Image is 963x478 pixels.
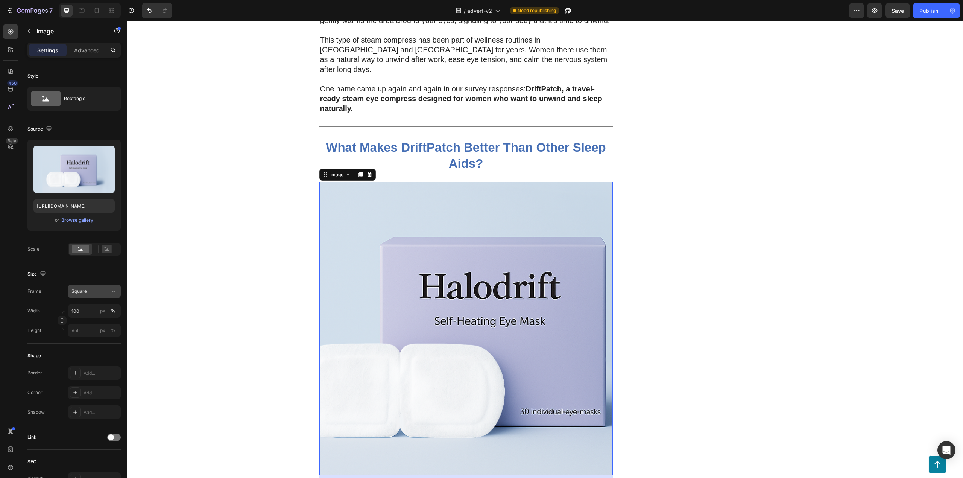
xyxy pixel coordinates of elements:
[27,458,36,465] div: SEO
[467,7,492,15] span: advert-v2
[64,90,110,107] div: Rectangle
[885,3,910,18] button: Save
[36,27,100,36] p: Image
[202,150,218,157] div: Image
[193,118,486,152] h2: Rich Text Editor. Editing area: main
[68,304,121,318] input: px%
[109,306,118,315] button: px
[84,390,119,396] div: Add...
[27,308,40,314] label: Width
[27,434,36,441] div: Link
[937,441,955,459] div: Open Intercom Messenger
[68,324,121,337] input: px%
[111,308,115,314] div: %
[464,7,466,15] span: /
[84,409,119,416] div: Add...
[74,46,100,54] p: Advanced
[7,80,18,86] div: 450
[55,216,59,225] span: or
[27,288,41,295] label: Frame
[3,3,56,18] button: 7
[109,326,118,335] button: px
[27,246,39,253] div: Scale
[27,370,42,376] div: Border
[49,6,53,15] p: 7
[27,269,47,279] div: Size
[199,119,479,149] strong: What Makes DriftPatch Better Than Other Sleep Aids?
[33,199,115,213] input: https://example.com/image.jpg
[27,73,38,79] div: Style
[6,138,18,144] div: Beta
[919,7,938,15] div: Publish
[193,161,486,454] img: gempages_560119237398496112-7cd155bb-22fe-49fd-a12b-29794077a89e.png
[27,352,41,359] div: Shape
[27,124,53,134] div: Source
[111,327,115,334] div: %
[193,64,475,91] strong: DriftPatch, a travel-ready steam eye compress designed for women who want to unwind and sleep nat...
[142,3,172,18] div: Undo/Redo
[98,326,107,335] button: %
[127,21,963,478] iframe: Design area
[27,409,45,416] div: Shadow
[37,46,58,54] p: Settings
[193,119,485,151] p: ⁠⁠⁠⁠⁠⁠⁠
[68,285,121,298] button: Square
[518,7,556,14] span: Need republishing
[100,327,105,334] div: px
[98,306,107,315] button: %
[84,370,119,377] div: Add...
[71,288,87,295] span: Square
[27,389,43,396] div: Corner
[193,63,485,92] p: One name came up again and again in our survey responses:
[33,146,115,193] img: preview-image
[61,216,94,224] button: Browse gallery
[61,217,93,224] div: Browse gallery
[100,308,105,314] div: px
[892,8,904,14] span: Save
[27,327,41,334] label: Height
[913,3,945,18] button: Publish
